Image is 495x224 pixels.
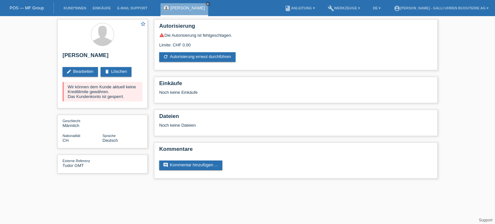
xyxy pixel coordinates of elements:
[159,90,432,100] div: Noch keine Einkäufe
[10,5,44,10] a: POS — MF Group
[394,5,400,12] i: account_circle
[102,134,116,138] span: Sprache
[159,123,356,128] div: Noch keine Dateien
[170,5,205,10] a: [PERSON_NAME]
[159,80,432,90] h2: Einkäufe
[140,21,146,28] a: star_border
[285,5,291,12] i: book
[391,6,492,10] a: account_circle[PERSON_NAME] - Galli Uhren Bijouterie AG ▾
[63,118,102,128] div: Männlich
[63,82,142,102] div: Wir können dem Kunde aktuell keine Kreditlimite gewähren. Das Kundenkonto ist gesperrt.
[102,138,118,143] span: Deutsch
[159,113,432,123] h2: Dateien
[159,146,432,156] h2: Kommentare
[159,33,164,38] i: warning
[206,2,209,5] i: close
[159,23,432,33] h2: Autorisierung
[63,159,90,163] span: Externe Referenz
[89,6,114,10] a: Einkäufe
[206,2,210,6] a: close
[281,6,318,10] a: bookAnleitung ▾
[370,6,384,10] a: DE ▾
[159,52,236,62] a: refreshAutorisierung erneut durchführen
[325,6,364,10] a: buildWerkzeuge ▾
[104,69,110,74] i: delete
[479,218,492,222] a: Support
[63,134,80,138] span: Nationalität
[60,6,89,10] a: Kund*innen
[328,5,334,12] i: build
[63,158,102,168] div: Tudor GMT
[159,33,432,38] div: Die Autorisierung ist fehlgeschlagen.
[63,138,69,143] span: Schweiz
[159,38,432,47] div: Limite: CHF 0.00
[63,52,142,62] h2: [PERSON_NAME]
[63,67,98,77] a: editBearbeiten
[163,162,168,168] i: comment
[114,6,151,10] a: E-Mail Support
[63,119,80,123] span: Geschlecht
[66,69,72,74] i: edit
[140,21,146,27] i: star_border
[159,161,222,170] a: commentKommentar hinzufügen ...
[163,54,168,59] i: refresh
[101,67,131,77] a: deleteLöschen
